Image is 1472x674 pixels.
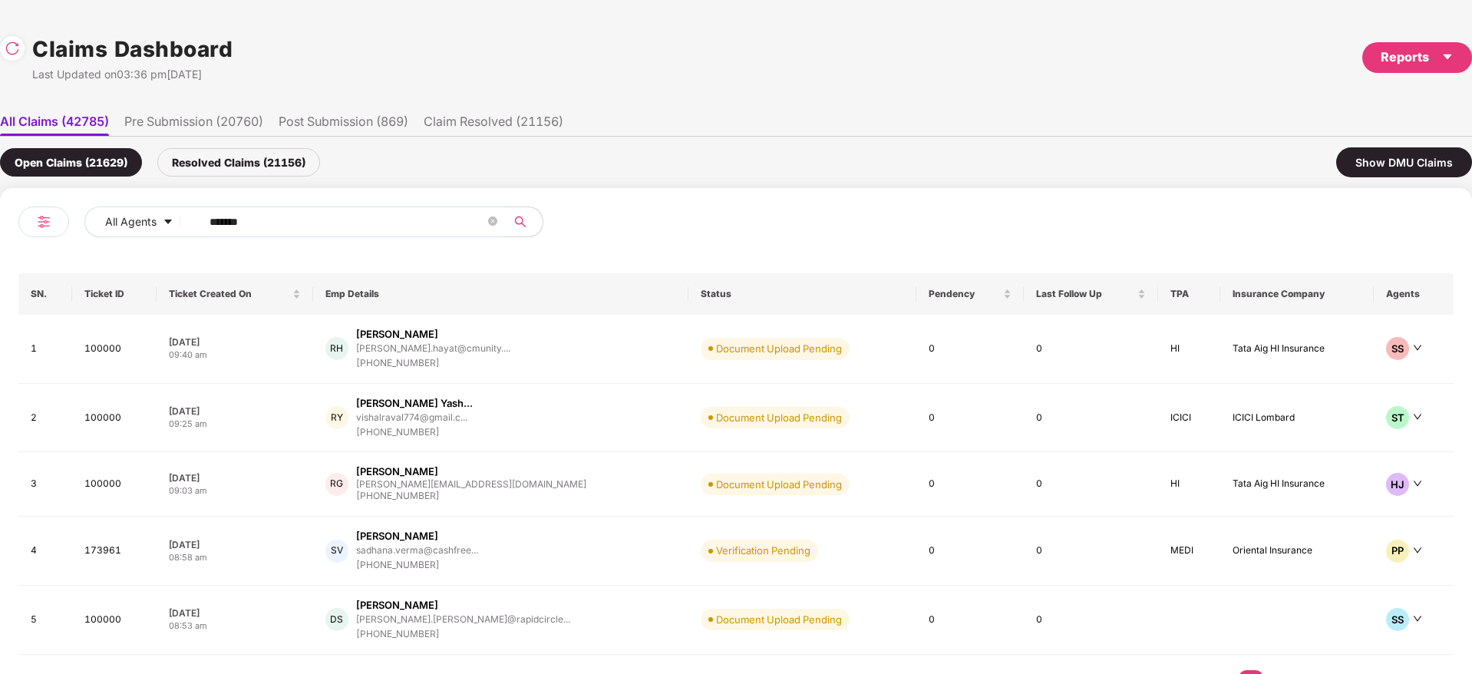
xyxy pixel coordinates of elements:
span: caret-down [1441,51,1454,63]
button: search [505,206,543,237]
span: search [505,216,535,228]
span: Pendency [929,288,1001,300]
div: [PERSON_NAME] [356,327,438,342]
td: ICICI Lombard [1220,384,1374,453]
div: SS [1386,337,1409,360]
div: [DATE] [169,405,301,418]
td: 1 [18,315,72,384]
div: [PHONE_NUMBER] [356,489,586,504]
div: [PERSON_NAME].hayat@cmunity.... [356,343,510,353]
td: 100000 [72,384,157,453]
div: 08:53 am [169,619,301,633]
li: Pre Submission (20760) [124,114,263,136]
td: 0 [1024,517,1158,586]
div: HJ [1386,473,1409,496]
td: 0 [1024,452,1158,517]
th: Pendency [916,273,1025,315]
div: RG [325,473,348,496]
td: 0 [916,586,1025,655]
div: [PERSON_NAME].[PERSON_NAME]@rapidcircle... [356,614,570,624]
div: [PERSON_NAME] Yash... [356,396,473,411]
div: Document Upload Pending [716,477,842,492]
div: Show DMU Claims [1336,147,1472,177]
div: [PHONE_NUMBER] [356,356,510,371]
div: Reports [1381,48,1454,67]
td: 0 [1024,384,1158,453]
th: Ticket ID [72,273,157,315]
td: 0 [916,384,1025,453]
td: 0 [1024,315,1158,384]
div: RY [325,406,348,429]
td: 0 [916,517,1025,586]
div: [DATE] [169,335,301,349]
img: svg+xml;base64,PHN2ZyBpZD0iUmVsb2FkLTMyeDMyIiB4bWxucz0iaHR0cDovL3d3dy53My5vcmcvMjAwMC9zdmciIHdpZH... [5,41,20,56]
div: SV [325,540,348,563]
div: Last Updated on 03:36 pm[DATE] [32,66,233,83]
button: All Agentscaret-down [84,206,206,237]
span: down [1413,479,1422,488]
th: Insurance Company [1220,273,1374,315]
div: PP [1386,540,1409,563]
span: Last Follow Up [1036,288,1134,300]
div: [PHONE_NUMBER] [356,558,478,573]
th: SN. [18,273,72,315]
td: 100000 [72,452,157,517]
td: HI [1158,452,1220,517]
span: caret-down [163,216,173,229]
div: sadhana.verma@cashfree... [356,545,478,555]
th: Last Follow Up [1024,273,1158,315]
td: Tata Aig HI Insurance [1220,315,1374,384]
li: Claim Resolved (21156) [424,114,563,136]
td: 100000 [72,315,157,384]
th: TPA [1158,273,1220,315]
td: 173961 [72,517,157,586]
div: Document Upload Pending [716,612,842,627]
span: Ticket Created On [169,288,289,300]
div: [PHONE_NUMBER] [356,425,473,440]
span: down [1413,614,1422,623]
span: close-circle [488,216,497,226]
div: Verification Pending [716,543,810,558]
span: down [1413,546,1422,555]
div: 09:03 am [169,484,301,497]
div: 09:25 am [169,418,301,431]
th: Emp Details [313,273,688,315]
td: Tata Aig HI Insurance [1220,452,1374,517]
td: MEDI [1158,517,1220,586]
div: SS [1386,608,1409,631]
td: 100000 [72,586,157,655]
td: 3 [18,452,72,517]
td: ICICI [1158,384,1220,453]
td: HI [1158,315,1220,384]
div: 09:40 am [169,349,301,362]
span: All Agents [105,213,157,230]
div: 08:58 am [169,551,301,564]
td: Oriental Insurance [1220,517,1374,586]
span: down [1413,412,1422,421]
li: Post Submission (869) [279,114,408,136]
span: down [1413,343,1422,352]
div: DS [325,608,348,631]
div: Document Upload Pending [716,410,842,425]
div: [PHONE_NUMBER] [356,627,570,642]
th: Agents [1374,273,1454,315]
td: 0 [916,452,1025,517]
div: [DATE] [169,606,301,619]
div: Document Upload Pending [716,341,842,356]
div: ST [1386,406,1409,429]
div: RH [325,337,348,360]
td: 5 [18,586,72,655]
div: [PERSON_NAME] [356,529,438,543]
div: [DATE] [169,471,301,484]
img: svg+xml;base64,PHN2ZyB4bWxucz0iaHR0cDovL3d3dy53My5vcmcvMjAwMC9zdmciIHdpZHRoPSIyNCIgaGVpZ2h0PSIyNC... [35,213,53,231]
td: 0 [1024,586,1158,655]
td: 0 [916,315,1025,384]
div: Resolved Claims (21156) [157,148,320,177]
td: 2 [18,384,72,453]
div: [DATE] [169,538,301,551]
div: [PERSON_NAME] [356,598,438,613]
td: 4 [18,517,72,586]
h1: Claims Dashboard [32,32,233,66]
th: Ticket Created On [157,273,313,315]
div: [PERSON_NAME][EMAIL_ADDRESS][DOMAIN_NAME] [356,479,586,489]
